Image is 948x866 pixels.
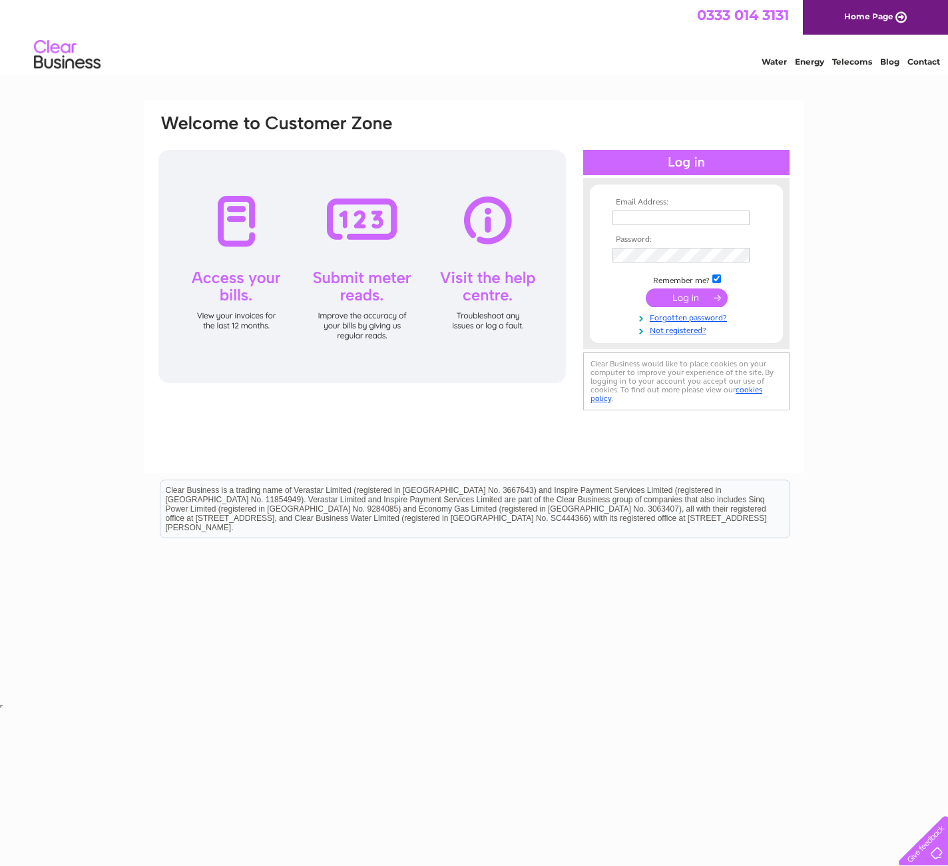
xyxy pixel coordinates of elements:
input: Submit [646,288,728,307]
a: Energy [795,57,824,67]
a: Water [762,57,787,67]
a: Forgotten password? [612,310,764,323]
a: Blog [880,57,899,67]
a: Telecoms [832,57,872,67]
img: logo.png [33,35,101,75]
th: Email Address: [609,198,764,207]
div: Clear Business would like to place cookies on your computer to improve your experience of the sit... [583,352,790,410]
td: Remember me? [609,272,764,286]
a: 0333 014 3131 [697,7,789,23]
div: Clear Business is a trading name of Verastar Limited (registered in [GEOGRAPHIC_DATA] No. 3667643... [160,7,790,65]
a: Contact [907,57,940,67]
a: cookies policy [591,385,762,403]
th: Password: [609,235,764,244]
a: Not registered? [612,323,764,336]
